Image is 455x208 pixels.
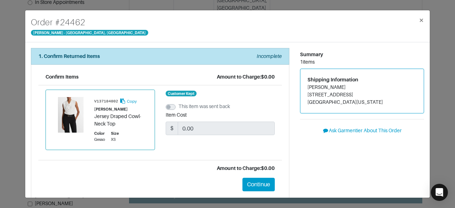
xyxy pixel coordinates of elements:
[127,99,137,103] small: Copy
[307,84,417,106] address: [PERSON_NAME] [STREET_ADDRESS] [GEOGRAPHIC_DATA][US_STATE]
[45,165,275,172] div: Amount to Charge: $0.00
[413,10,430,30] button: Close
[94,130,105,137] div: Color
[31,16,148,29] h4: Order # 24462
[94,107,128,111] small: [PERSON_NAME]
[300,51,424,58] div: Summary
[94,113,148,128] div: Jersey Draped Cowl-Neck Top
[31,30,148,36] span: [PERSON_NAME] - [GEOGRAPHIC_DATA], [GEOGRAPHIC_DATA]
[166,111,187,119] label: Item Cost
[242,178,275,191] button: Continue
[111,130,119,137] div: Size
[166,122,178,135] span: $
[53,97,89,133] img: Product
[217,73,275,81] div: Amount to Charge: $0.00
[38,53,100,59] strong: 1. Confirm Returned Items
[307,77,358,82] span: Shipping Information
[178,103,230,110] label: This item was sent back
[257,53,282,59] em: Incomplete
[94,137,105,143] div: Gesso
[166,91,197,96] span: Customer Kept
[419,15,424,25] span: ×
[111,137,119,143] div: XS
[431,184,448,201] div: Open Intercom Messenger
[119,97,137,105] button: Copy
[300,58,424,66] div: 1 items
[94,99,118,103] small: V137184802
[300,125,424,136] button: Ask Garmentier About This Order
[45,73,79,81] div: Confirm Items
